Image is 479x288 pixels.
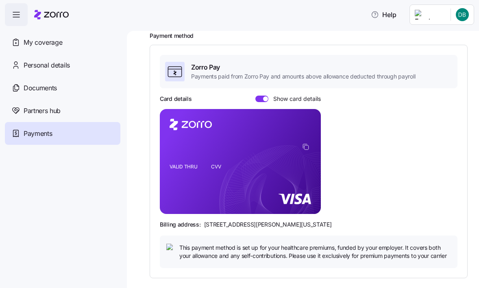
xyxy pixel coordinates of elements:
[150,32,468,40] h2: Payment method
[24,60,70,70] span: Personal details
[5,76,120,99] a: Documents
[415,10,444,20] img: Employer logo
[24,37,62,48] span: My coverage
[364,7,403,23] button: Help
[211,164,221,170] tspan: CVV
[456,8,469,21] img: 3fc64e543a076df3a03b490540fee4c3
[24,106,61,116] span: Partners hub
[166,244,176,253] img: icon bulb
[371,10,396,20] span: Help
[24,83,57,93] span: Documents
[268,96,321,102] span: Show card details
[302,143,309,151] button: copy-to-clipboard
[5,122,120,145] a: Payments
[170,164,198,170] tspan: VALID THRU
[191,72,415,81] span: Payments paid from Zorro Pay and amounts above allowance deducted through payroll
[160,220,201,229] span: Billing address:
[160,95,192,103] h3: Card details
[5,99,120,122] a: Partners hub
[24,129,52,139] span: Payments
[5,31,120,54] a: My coverage
[179,244,451,260] span: This payment method is set up for your healthcare premiums, funded by your employer. It covers bo...
[5,54,120,76] a: Personal details
[191,62,415,72] span: Zorro Pay
[204,220,332,229] span: [STREET_ADDRESS][PERSON_NAME][US_STATE]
